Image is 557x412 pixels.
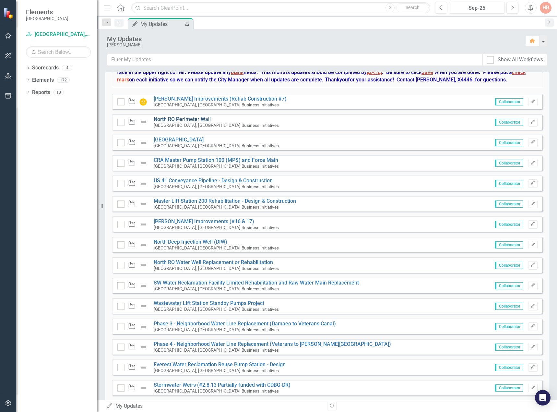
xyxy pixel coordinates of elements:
div: My Updates [140,20,183,28]
div: 10 [53,90,64,95]
div: Show All Workflows [498,56,543,64]
span: check mark [117,69,526,83]
span: Collaborator [495,323,523,330]
a: North RO Water Well Replacement or Rehabilitation [154,259,273,265]
button: Search [396,3,429,12]
img: Not Defined [139,200,147,208]
span: [DATE] [367,69,382,75]
a: Phase 4 - Neighborhood Water Line Replacement (Veterans to [PERSON_NAME][GEOGRAPHIC_DATA]) [154,341,391,347]
img: In Progress [139,98,147,106]
span: you [339,77,348,83]
small: [GEOGRAPHIC_DATA], [GEOGRAPHIC_DATA] Business Initiatives [154,102,279,107]
input: Search ClearPoint... [131,2,430,14]
span: Search [406,5,420,10]
span: Collaborator [495,200,523,208]
img: Not Defined [139,180,147,188]
span: Collaborator [495,221,523,228]
small: [GEOGRAPHIC_DATA], [GEOGRAPHIC_DATA] Business Initiatives [154,347,279,353]
span: Collaborator [495,98,523,105]
img: Not Defined [139,241,147,249]
small: [GEOGRAPHIC_DATA], [GEOGRAPHIC_DATA] Business Initiatives [154,123,279,128]
span: Collaborator [495,303,523,310]
small: [GEOGRAPHIC_DATA], [GEOGRAPHIC_DATA] Business Initiatives [154,164,279,169]
a: Everest Water Reclamation Reuse Pump Station - Design [154,361,286,368]
a: Master Lift Station 200 Rehabilitation - Design & Construction [154,198,296,204]
div: Open Intercom Messenger [535,390,551,406]
a: Phase 3 - Neighborhood Water Line Replacement (Damaeo to Veterans Canal) [154,321,336,327]
img: Not Defined [139,302,147,310]
button: HR [540,2,551,14]
small: [GEOGRAPHIC_DATA], [GEOGRAPHIC_DATA] Business Initiatives [154,245,279,250]
div: Sep-25 [451,4,503,12]
input: Filter My Updates... [107,54,483,66]
a: [GEOGRAPHIC_DATA], [GEOGRAPHIC_DATA] Business Initiatives [26,31,91,38]
span: Collaborator [495,160,523,167]
span: Collaborator [495,119,523,126]
img: Not Defined [139,364,147,371]
a: North Deep Injection Well (DIW) [154,239,227,245]
span: Collaborator [495,282,523,289]
small: [GEOGRAPHIC_DATA], [GEOGRAPHIC_DATA] Business Initiatives [154,307,279,312]
div: My Updates [107,35,519,42]
img: Not Defined [139,282,147,290]
a: Wastewater Lift Station Standby Pumps Project [154,300,264,306]
strong: Before you start, please make sure the period is set to ! Please update the fields on your Busine... [117,62,532,83]
img: Not Defined [139,221,147,228]
div: My Updates [106,403,322,410]
img: Not Defined [139,323,147,331]
small: [GEOGRAPHIC_DATA], [GEOGRAPHIC_DATA] Business Initiatives [154,143,279,148]
a: North RO Perimeter Wall [154,116,211,122]
img: ClearPoint Strategy [3,7,15,18]
div: 4 [62,65,72,71]
small: [GEOGRAPHIC_DATA], [GEOGRAPHIC_DATA] Business Initiatives [154,225,279,230]
a: [GEOGRAPHIC_DATA] [154,137,204,143]
span: Save [421,69,433,75]
small: [GEOGRAPHIC_DATA], [GEOGRAPHIC_DATA] Business Initiatives [154,327,279,332]
a: Scorecards [32,64,59,72]
img: Not Defined [139,261,147,269]
input: Search Below... [26,46,91,58]
a: US 41 Conveyance Pipeline - Design & Construction [154,177,273,184]
span: Collaborator [495,364,523,371]
span: Collaborator [495,139,523,146]
small: [GEOGRAPHIC_DATA] [26,16,68,21]
img: Not Defined [139,159,147,167]
img: Not Defined [139,118,147,126]
span: Collaborator [495,262,523,269]
span: blank [231,69,243,75]
button: Sep-25 [449,2,505,14]
span: Collaborator [495,180,523,187]
a: Elements [32,77,54,84]
small: [GEOGRAPHIC_DATA], [GEOGRAPHIC_DATA] Business Initiatives [154,368,279,373]
a: SW Water Reclamation Facility Limited Rehabilitation and Raw Water Main Replacement [154,280,359,286]
span: Collaborator [495,344,523,351]
img: Not Defined [139,139,147,147]
img: Not Defined [139,384,147,392]
a: CRA Master Pump Station 100 (MPS) and Force Main [154,157,278,163]
a: [PERSON_NAME] Improvements (Rehab Construction #7) [154,96,287,102]
a: Reports [32,89,50,96]
span: Collaborator [495,241,523,248]
a: [PERSON_NAME] Improvements (#16 & 17) [154,218,254,224]
small: [GEOGRAPHIC_DATA], [GEOGRAPHIC_DATA] Business Initiatives [154,266,279,271]
a: Stormwater Weirs (#2,8,13 Partially funded with CDBG-DR) [154,382,290,388]
small: [GEOGRAPHIC_DATA], [GEOGRAPHIC_DATA] Business Initiatives [154,388,279,394]
img: Not Defined [139,343,147,351]
small: [GEOGRAPHIC_DATA], [GEOGRAPHIC_DATA] Business Initiatives [154,184,279,189]
span: Collaborator [495,384,523,392]
div: [PERSON_NAME] [107,42,519,47]
div: 172 [57,78,70,83]
small: [GEOGRAPHIC_DATA], [GEOGRAPHIC_DATA] Business Initiatives [154,204,279,210]
small: [GEOGRAPHIC_DATA], [GEOGRAPHIC_DATA] Business Initiatives [154,286,279,291]
span: Elements [26,8,68,16]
